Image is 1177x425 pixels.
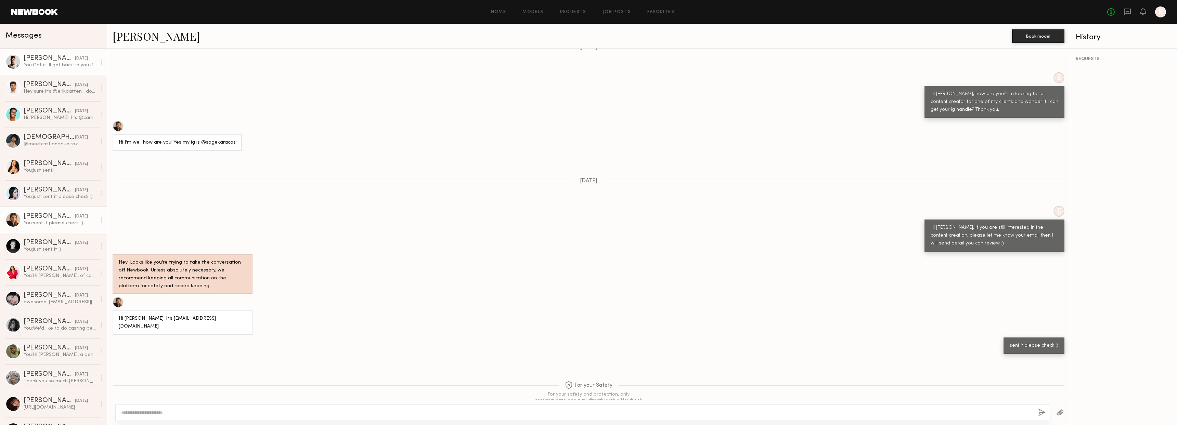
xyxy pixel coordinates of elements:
[24,62,96,68] div: You: Got it. Il get back to you if there’s any update thank you
[24,273,96,279] div: You: Hi [PERSON_NAME], of course! Np, just let me know the time you can come by for a casting the...
[1012,29,1064,43] button: Book model
[24,318,75,325] div: [PERSON_NAME]
[24,239,75,246] div: [PERSON_NAME]
[24,404,96,411] div: [URL][DOMAIN_NAME]
[24,246,96,253] div: You: just sent it :)
[75,398,88,404] div: [DATE]
[75,213,88,220] div: [DATE]
[24,115,96,121] div: Hi [PERSON_NAME]! It’s @cam3kings
[565,381,612,390] span: For your Safety
[24,108,75,115] div: [PERSON_NAME]
[491,10,506,14] a: Home
[24,378,96,384] div: Thank you so much [PERSON_NAME] !!!!
[24,345,75,351] div: [PERSON_NAME]
[75,292,88,299] div: [DATE]
[24,266,75,273] div: [PERSON_NAME]
[24,351,96,358] div: You: Hi [PERSON_NAME], a denim brand based in [GEOGRAPHIC_DATA] is looking for a tiktok live show...
[24,55,75,62] div: [PERSON_NAME]
[24,213,75,220] div: [PERSON_NAME]
[647,10,674,14] a: Favorites
[1010,342,1058,350] div: sent it please check :)
[24,325,96,332] div: You: We'd like to do casting before the live show so if you can come by for a casting near downto...
[5,32,42,40] span: Messages
[24,141,96,147] div: @meetcristianoqueiroz
[24,81,75,88] div: [PERSON_NAME]
[75,161,88,167] div: [DATE]
[75,108,88,115] div: [DATE]
[24,371,75,378] div: [PERSON_NAME]
[1076,57,1172,62] div: REQUESTS
[534,391,643,404] div: For your safety and protection, only communicate and pay directly within Newbook
[75,240,88,246] div: [DATE]
[24,292,75,299] div: [PERSON_NAME]
[1155,6,1166,17] a: E
[580,178,597,184] span: [DATE]
[75,134,88,141] div: [DATE]
[24,220,96,226] div: You: sent it please check :)
[560,10,586,14] a: Requests
[75,187,88,194] div: [DATE]
[75,345,88,351] div: [DATE]
[24,160,75,167] div: [PERSON_NAME]
[75,266,88,273] div: [DATE]
[119,315,246,331] div: Hi [PERSON_NAME]! It’s [EMAIL_ADDRESS][DOMAIN_NAME]
[24,88,96,95] div: Hey sure it’s @erikpatten I don’t have a huge following and normally create UGC for brands to pos...
[75,55,88,62] div: [DATE]
[75,319,88,325] div: [DATE]
[24,194,96,200] div: You: just sent it please check :)
[603,10,631,14] a: Job Posts
[113,29,200,43] a: [PERSON_NAME]
[119,139,236,147] div: Hi I’m well how are you! Yes my ig is @sagekaracas
[24,397,75,404] div: [PERSON_NAME]
[24,134,75,141] div: [DEMOGRAPHIC_DATA][PERSON_NAME]
[931,224,1058,248] div: Hi [PERSON_NAME], if you are still interested in the content creation, please let me know your em...
[522,10,543,14] a: Models
[24,299,96,305] div: awesome! [EMAIL_ADDRESS][DOMAIN_NAME]
[75,82,88,88] div: [DATE]
[1012,33,1064,39] a: Book model
[24,187,75,194] div: [PERSON_NAME]
[75,371,88,378] div: [DATE]
[24,167,96,174] div: You: just sent!
[1076,34,1172,41] div: History
[119,259,246,290] div: Hey! Looks like you’re trying to take the conversation off Newbook. Unless absolutely necessary, ...
[931,90,1058,114] div: Hi [PERSON_NAME], how are you? I'm looking for a content creator for one of my clients and wonder...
